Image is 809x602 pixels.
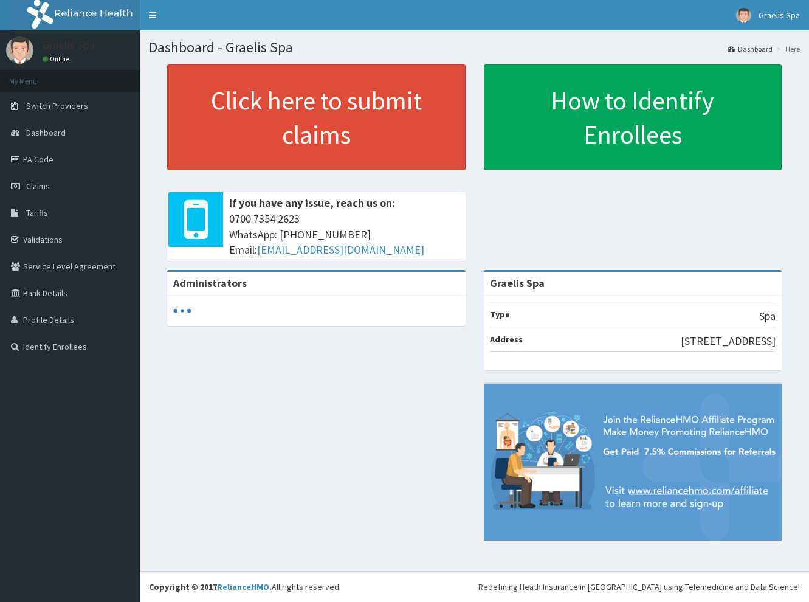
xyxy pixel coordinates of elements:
[490,309,510,320] b: Type
[728,44,773,54] a: Dashboard
[759,10,800,21] span: Graelis Spa
[43,55,72,63] a: Online
[167,64,466,170] a: Click here to submit claims
[484,64,782,170] a: How to Identify Enrollees
[149,581,272,592] strong: Copyright © 2017 .
[149,40,800,55] h1: Dashboard - Graelis Spa
[736,8,751,23] img: User Image
[217,581,269,592] a: RelianceHMO
[229,211,460,258] span: 0700 7354 2623 WhatsApp: [PHONE_NUMBER] Email:
[173,276,247,290] b: Administrators
[140,571,809,602] footer: All rights reserved.
[490,276,545,290] strong: Graelis Spa
[484,384,782,541] img: provider-team-banner.png
[173,302,191,320] svg: audio-loading
[478,581,800,593] div: Redefining Heath Insurance in [GEOGRAPHIC_DATA] using Telemedicine and Data Science!
[490,334,523,345] b: Address
[26,207,48,218] span: Tariffs
[43,40,95,50] p: Graelis Spa
[774,44,800,54] li: Here
[257,243,424,257] a: [EMAIL_ADDRESS][DOMAIN_NAME]
[6,36,33,64] img: User Image
[229,196,395,210] b: If you have any issue, reach us on:
[26,127,66,138] span: Dashboard
[681,333,776,349] p: [STREET_ADDRESS]
[759,308,776,324] p: Spa
[26,100,88,111] span: Switch Providers
[26,181,50,192] span: Claims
